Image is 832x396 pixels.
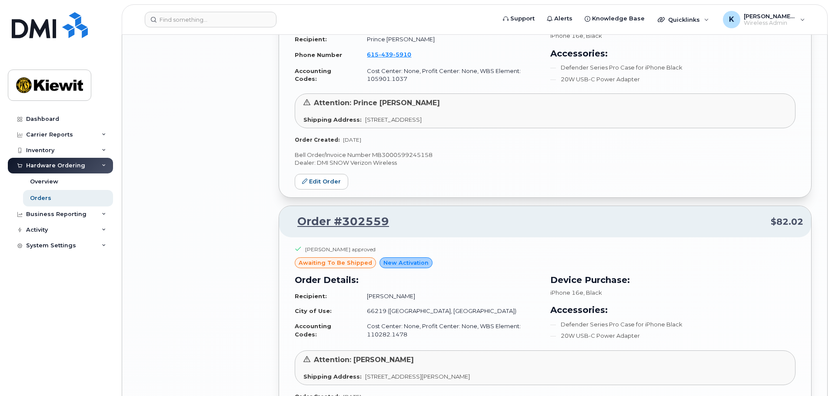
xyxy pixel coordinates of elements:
span: iPhone 16e [550,289,583,296]
span: New Activation [383,259,429,267]
span: , Black [583,32,602,39]
span: 615 [367,51,411,58]
input: Find something... [145,12,276,27]
p: Dealer: DMI SNOW Verizon Wireless [295,159,795,167]
p: Bell Order/Invoice Number MB3000599245158 [295,151,795,159]
span: awaiting to be shipped [299,259,372,267]
li: Defender Series Pro Case for iPhone Black [550,320,795,329]
strong: Order Created: [295,136,339,143]
span: 5910 [393,51,411,58]
strong: Accounting Codes: [295,67,331,83]
a: Knowledge Base [579,10,651,27]
span: [PERSON_NAME].[PERSON_NAME] [744,13,796,20]
strong: Phone Number [295,51,342,58]
span: Wireless Admin [744,20,796,27]
span: Support [510,14,535,23]
td: 66219 ([GEOGRAPHIC_DATA], [GEOGRAPHIC_DATA]) [359,303,540,319]
a: Edit Order [295,174,348,190]
span: iPhone 16e [550,32,583,39]
a: Support [497,10,541,27]
span: [STREET_ADDRESS] [365,116,422,123]
li: Defender Series Pro Case for iPhone Black [550,63,795,72]
span: Quicklinks [668,16,700,23]
span: 439 [379,51,393,58]
h3: Device Purchase: [550,273,795,286]
div: Quicklinks [652,11,715,28]
li: 20W USB-C Power Adapter [550,75,795,83]
h3: Order Details: [295,273,540,286]
span: Attention: Prince [PERSON_NAME] [314,99,440,107]
span: K [729,14,734,25]
div: Kenny.Tran [717,11,811,28]
strong: Shipping Address: [303,373,362,380]
span: Knowledge Base [592,14,645,23]
td: Cost Center: None, Profit Center: None, WBS Element: 105901.1037 [359,63,540,87]
li: 20W USB-C Power Adapter [550,332,795,340]
strong: Accounting Codes: [295,323,331,338]
strong: City of Use: [295,307,332,314]
span: Alerts [554,14,572,23]
span: [DATE] [343,136,361,143]
span: Attention: [PERSON_NAME] [314,356,414,364]
td: Cost Center: None, Profit Center: None, WBS Element: 110282.1478 [359,319,540,342]
td: [PERSON_NAME] [359,289,540,304]
strong: Shipping Address: [303,116,362,123]
strong: Recipient: [295,293,327,299]
div: [PERSON_NAME] approved [305,246,376,253]
td: Prince [PERSON_NAME] [359,32,540,47]
a: Order #302559 [287,214,389,230]
span: , Black [583,289,602,296]
h3: Accessories: [550,303,795,316]
h3: Accessories: [550,47,795,60]
strong: Recipient: [295,36,327,43]
a: Alerts [541,10,579,27]
iframe: Messenger Launcher [794,358,825,389]
span: [STREET_ADDRESS][PERSON_NAME] [365,373,470,380]
span: $82.02 [771,216,803,228]
a: 6154395910 [367,51,422,58]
